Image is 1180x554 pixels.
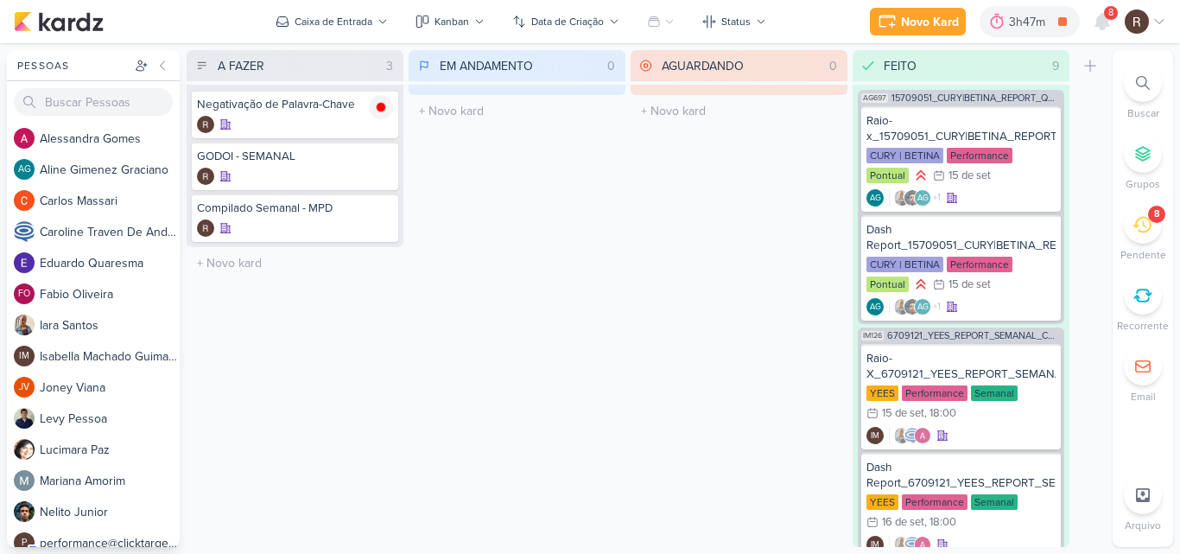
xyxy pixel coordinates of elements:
[870,194,881,203] p: AG
[871,432,879,441] p: IM
[19,383,29,392] p: JV
[190,251,400,276] input: + Novo kard
[917,194,929,203] p: AG
[1009,13,1050,31] div: 3h47m
[14,11,104,32] img: kardz.app
[40,441,180,459] div: L u c i m a r a P a z
[866,277,909,292] div: Pontual
[904,536,921,553] img: Caroline Traven De Andrade
[822,57,844,75] div: 0
[14,346,35,366] div: Isabella Machado Guimarães
[22,538,27,548] p: p
[14,377,35,398] div: Joney Viana
[197,220,214,237] img: Rafael Dornelles
[40,534,180,552] div: p e r f o r m a n c e @ c l i c k t a r g e t . c o m . b r
[40,316,180,334] div: I a r a S a n t o s
[40,472,180,490] div: M a r i a n a A m o r i m
[40,192,180,210] div: C a r l o s M a s s a r i
[40,285,180,303] div: F a b i o O l i v e i r a
[931,300,941,314] span: +1
[40,254,180,272] div: E d u a r d o Q u a r e s m a
[866,298,884,315] div: Criador(a): Aline Gimenez Graciano
[866,427,884,444] div: Criador(a): Isabella Machado Guimarães
[948,279,991,290] div: 15 de set
[893,536,910,553] img: Iara Santos
[197,116,214,133] img: Rafael Dornelles
[889,189,941,207] div: Colaboradores: Iara Santos, Nelito Junior, Aline Gimenez Graciano, Alessandra Gomes
[889,536,931,553] div: Colaboradores: Iara Santos, Caroline Traven De Andrade, Alessandra Gomes
[901,13,959,31] div: Novo Kard
[882,517,924,528] div: 16 de set
[866,189,884,207] div: Criador(a): Aline Gimenez Graciano
[914,427,931,444] img: Alessandra Gomes
[197,168,214,185] div: Criador(a): Rafael Dornelles
[40,379,180,397] div: J o n e y V i a n a
[904,427,921,444] img: Caroline Traven De Andrade
[1131,389,1156,404] p: Email
[14,252,35,273] img: Eduardo Quaresma
[1120,247,1166,263] p: Pendente
[40,161,180,179] div: A l i n e G i m e n e z G r a c i a n o
[891,93,1061,103] span: 15709051_CURY|BETINA_REPORT_QUINZENAL_16.09
[931,191,941,205] span: +1
[1113,64,1173,121] li: Ctrl + F
[971,494,1018,510] div: Semanal
[14,221,35,242] img: Caroline Traven De Andrade
[914,298,931,315] div: Aline Gimenez Graciano
[914,536,931,553] img: Alessandra Gomes
[861,93,888,103] span: AG697
[1125,518,1161,533] p: Arquivo
[14,532,35,553] div: performance@clicktarget.com.br
[866,385,898,401] div: YEES
[14,408,35,429] img: Levy Pessoa
[866,148,943,163] div: CURY | BETINA
[1045,57,1066,75] div: 9
[861,331,884,341] span: IM126
[866,536,884,553] div: Criador(a): Isabella Machado Guimarães
[882,408,924,419] div: 15 de set
[18,165,31,175] p: AG
[1126,176,1160,192] p: Grupos
[893,427,910,444] img: Iara Santos
[14,439,35,460] img: Lucimara Paz
[947,148,1012,163] div: Performance
[1154,207,1160,221] div: 8
[40,503,180,521] div: N e l i t o J u n i o r
[866,222,1056,253] div: Dash Report_15709051_CURY|BETINA_REPORT_QUINZENAL_16.09
[914,189,931,207] div: Aline Gimenez Graciano
[634,99,844,124] input: + Novo kard
[889,298,941,315] div: Colaboradores: Iara Santos, Nelito Junior, Aline Gimenez Graciano, Alessandra Gomes
[40,347,180,366] div: I s a b e l l a M a c h a d o G u i m a r ã e s
[870,8,966,35] button: Novo Kard
[924,517,956,528] div: , 18:00
[947,257,1012,272] div: Performance
[14,470,35,491] img: Mariana Amorim
[1125,10,1149,34] img: Rafael Dornelles
[948,170,991,181] div: 15 de set
[902,385,967,401] div: Performance
[971,385,1018,401] div: Semanal
[871,541,879,550] p: IM
[600,57,622,75] div: 0
[18,290,30,299] p: FO
[197,168,214,185] img: Rafael Dornelles
[904,189,921,207] img: Nelito Junior
[924,408,956,419] div: , 18:00
[40,410,180,428] div: L e v y P e s s o a
[912,167,929,184] div: Prioridade Alta
[902,494,967,510] div: Performance
[912,276,929,293] div: Prioridade Alta
[14,159,35,180] div: Aline Gimenez Graciano
[14,88,173,116] input: Buscar Pessoas
[14,128,35,149] img: Alessandra Gomes
[866,168,909,183] div: Pontual
[866,351,1056,382] div: Raio-X_6709121_YEES_REPORT_SEMANAL_COMERCIAL_16.09
[1117,318,1169,334] p: Recorrente
[887,331,1061,341] span: 6709121_YEES_REPORT_SEMANAL_COMERCIAL_17.09
[14,283,35,304] div: Fabio Oliveira
[197,116,214,133] div: Criador(a): Rafael Dornelles
[866,113,1056,144] div: Raio-x_15709051_CURY|BETINA_REPORT_QUINZENAL_16.09
[379,57,400,75] div: 3
[893,189,910,207] img: Iara Santos
[14,315,35,335] img: Iara Santos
